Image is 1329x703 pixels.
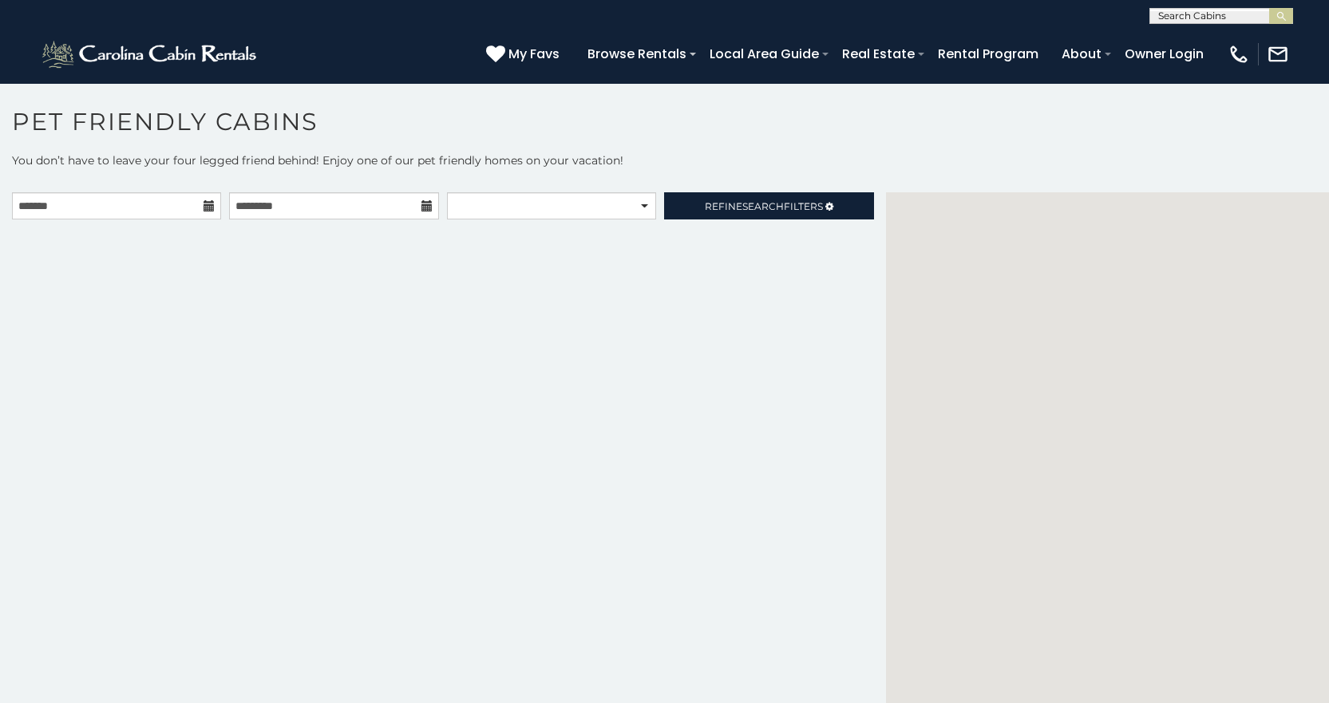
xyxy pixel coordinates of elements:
[1054,40,1109,68] a: About
[1228,43,1250,65] img: phone-regular-white.png
[579,40,694,68] a: Browse Rentals
[742,200,784,212] span: Search
[705,200,823,212] span: Refine Filters
[1117,40,1212,68] a: Owner Login
[40,38,261,70] img: White-1-2.png
[834,40,923,68] a: Real Estate
[930,40,1046,68] a: Rental Program
[508,44,560,64] span: My Favs
[702,40,827,68] a: Local Area Guide
[664,192,873,219] a: RefineSearchFilters
[1267,43,1289,65] img: mail-regular-white.png
[486,44,564,65] a: My Favs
